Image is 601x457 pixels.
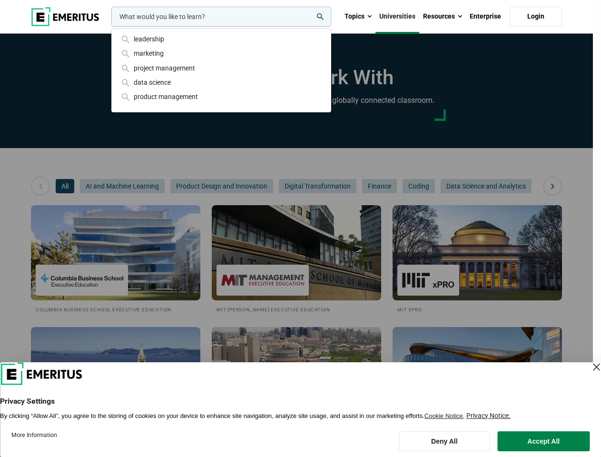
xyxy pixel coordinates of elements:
div: product management [119,91,323,102]
a: Login [510,7,562,27]
div: project management [119,63,323,73]
div: data science [119,77,323,88]
div: leadership [119,34,323,44]
input: woocommerce-product-search-field-0 [111,7,331,27]
div: marketing [119,48,323,59]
